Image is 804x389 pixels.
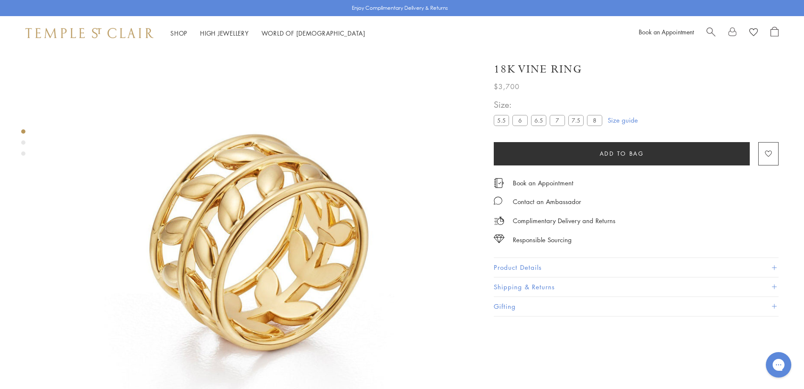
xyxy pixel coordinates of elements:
h1: 18K Vine Ring [494,62,582,77]
label: 6.5 [531,115,546,126]
label: 7 [550,115,565,126]
img: icon_appointment.svg [494,178,504,188]
a: High JewelleryHigh Jewellery [200,29,249,37]
button: Shipping & Returns [494,277,779,297]
button: Add to bag [494,142,750,165]
label: 5.5 [494,115,509,126]
div: Product gallery navigation [21,127,25,162]
img: MessageIcon-01_2.svg [494,196,502,205]
label: 8 [587,115,602,126]
a: Size guide [608,116,638,124]
img: icon_delivery.svg [494,215,504,226]
div: Responsible Sourcing [513,235,572,245]
a: View Wishlist [749,27,758,39]
a: Book an Appointment [513,178,573,188]
img: icon_sourcing.svg [494,235,504,243]
div: Contact an Ambassador [513,196,581,207]
iframe: Gorgias live chat messenger [762,349,796,381]
p: Enjoy Complimentary Delivery & Returns [352,4,448,12]
label: 6 [512,115,528,126]
a: ShopShop [170,29,187,37]
button: Gifting [494,297,779,316]
span: $3,700 [494,81,520,92]
a: Search [707,27,715,39]
button: Product Details [494,258,779,277]
a: Book an Appointment [639,28,694,36]
nav: Main navigation [170,28,365,39]
p: Complimentary Delivery and Returns [513,215,615,226]
span: Size: [494,98,606,112]
span: Add to bag [600,149,644,158]
label: 7.5 [568,115,584,126]
img: Temple St. Clair [25,28,153,38]
a: World of [DEMOGRAPHIC_DATA]World of [DEMOGRAPHIC_DATA] [262,29,365,37]
a: Open Shopping Bag [771,27,779,39]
